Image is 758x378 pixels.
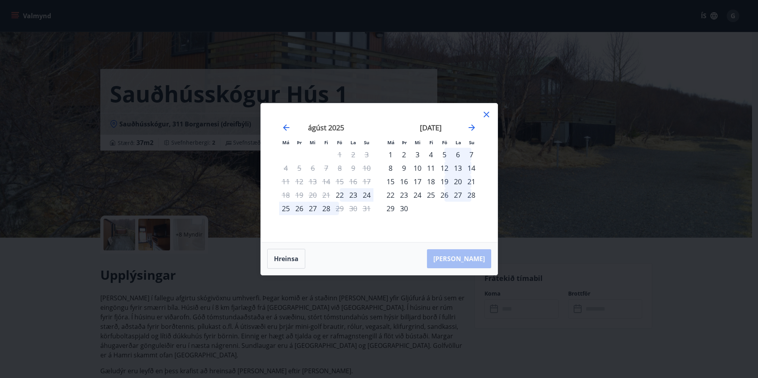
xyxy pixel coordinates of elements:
div: 6 [451,148,465,161]
div: 3 [411,148,424,161]
small: La [350,139,356,145]
td: föstudagur, 26. september 2025 [438,188,451,202]
td: laugardagur, 23. ágúst 2025 [346,188,360,202]
td: þriðjudagur, 26. ágúst 2025 [293,202,306,215]
td: þriðjudagur, 16. september 2025 [397,175,411,188]
td: Not available. laugardagur, 16. ágúst 2025 [346,175,360,188]
td: laugardagur, 6. september 2025 [451,148,465,161]
div: 16 [397,175,411,188]
td: mánudagur, 22. september 2025 [384,188,397,202]
td: Not available. fimmtudagur, 7. ágúst 2025 [320,161,333,175]
strong: [DATE] [420,123,442,132]
td: Not available. sunnudagur, 3. ágúst 2025 [360,148,373,161]
td: sunnudagur, 28. september 2025 [465,188,478,202]
small: Fö [442,139,447,145]
small: Fi [324,139,328,145]
div: 28 [465,188,478,202]
div: 21 [465,175,478,188]
td: sunnudagur, 24. ágúst 2025 [360,188,373,202]
div: 28 [320,202,333,215]
td: mánudagur, 8. september 2025 [384,161,397,175]
div: Aðeins innritun í boði [333,188,346,202]
td: þriðjudagur, 9. september 2025 [397,161,411,175]
div: Aðeins útritun í boði [333,202,346,215]
td: Not available. fimmtudagur, 21. ágúst 2025 [320,188,333,202]
button: Hreinsa [267,249,305,269]
td: fimmtudagur, 4. september 2025 [424,148,438,161]
td: Not available. mánudagur, 18. ágúst 2025 [279,188,293,202]
div: 8 [384,161,397,175]
div: 25 [279,202,293,215]
div: 23 [397,188,411,202]
td: Not available. miðvikudagur, 20. ágúst 2025 [306,188,320,202]
small: Mi [415,139,421,145]
td: miðvikudagur, 3. september 2025 [411,148,424,161]
div: 5 [438,148,451,161]
td: laugardagur, 27. september 2025 [451,188,465,202]
td: mánudagur, 15. september 2025 [384,175,397,188]
td: Not available. laugardagur, 2. ágúst 2025 [346,148,360,161]
div: 23 [346,188,360,202]
td: fimmtudagur, 18. september 2025 [424,175,438,188]
td: Not available. laugardagur, 30. ágúst 2025 [346,202,360,215]
div: 27 [306,202,320,215]
td: Not available. miðvikudagur, 6. ágúst 2025 [306,161,320,175]
small: Þr [402,139,407,145]
div: 24 [360,188,373,202]
td: Not available. þriðjudagur, 19. ágúst 2025 [293,188,306,202]
td: mánudagur, 25. ágúst 2025 [279,202,293,215]
small: Mi [310,139,316,145]
small: La [456,139,461,145]
div: 2 [397,148,411,161]
div: 7 [465,148,478,161]
div: 24 [411,188,424,202]
td: Not available. föstudagur, 8. ágúst 2025 [333,161,346,175]
div: 26 [438,188,451,202]
td: mánudagur, 1. september 2025 [384,148,397,161]
td: sunnudagur, 7. september 2025 [465,148,478,161]
div: 15 [384,175,397,188]
td: miðvikudagur, 27. ágúst 2025 [306,202,320,215]
td: Not available. fimmtudagur, 14. ágúst 2025 [320,175,333,188]
td: sunnudagur, 21. september 2025 [465,175,478,188]
small: Fö [337,139,342,145]
div: 19 [438,175,451,188]
td: Not available. þriðjudagur, 12. ágúst 2025 [293,175,306,188]
td: fimmtudagur, 25. september 2025 [424,188,438,202]
td: Not available. miðvikudagur, 13. ágúst 2025 [306,175,320,188]
div: 14 [465,161,478,175]
div: Move forward to switch to the next month. [467,123,477,132]
div: 13 [451,161,465,175]
td: föstudagur, 12. september 2025 [438,161,451,175]
div: 9 [397,161,411,175]
small: Su [364,139,369,145]
td: fimmtudagur, 28. ágúst 2025 [320,202,333,215]
small: Þr [297,139,302,145]
td: Not available. sunnudagur, 10. ágúst 2025 [360,161,373,175]
div: Move backward to switch to the previous month. [281,123,291,132]
small: Fi [429,139,433,145]
td: sunnudagur, 14. september 2025 [465,161,478,175]
td: mánudagur, 29. september 2025 [384,202,397,215]
div: Calendar [270,113,488,233]
td: Not available. mánudagur, 4. ágúst 2025 [279,161,293,175]
div: Aðeins innritun í boði [384,148,397,161]
td: Not available. mánudagur, 11. ágúst 2025 [279,175,293,188]
div: 30 [397,202,411,215]
td: Not available. sunnudagur, 17. ágúst 2025 [360,175,373,188]
small: Má [282,139,289,145]
td: föstudagur, 22. ágúst 2025 [333,188,346,202]
small: Má [387,139,394,145]
td: Not available. föstudagur, 15. ágúst 2025 [333,175,346,188]
div: 17 [411,175,424,188]
td: þriðjudagur, 23. september 2025 [397,188,411,202]
td: fimmtudagur, 11. september 2025 [424,161,438,175]
td: laugardagur, 13. september 2025 [451,161,465,175]
td: Not available. sunnudagur, 31. ágúst 2025 [360,202,373,215]
div: 10 [411,161,424,175]
td: Not available. laugardagur, 9. ágúst 2025 [346,161,360,175]
div: 27 [451,188,465,202]
td: miðvikudagur, 24. september 2025 [411,188,424,202]
td: miðvikudagur, 17. september 2025 [411,175,424,188]
div: 20 [451,175,465,188]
